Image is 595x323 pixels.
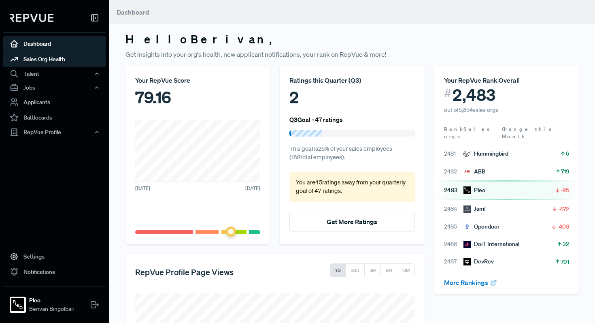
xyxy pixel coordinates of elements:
span: Rank [444,126,463,133]
button: Talent [3,67,106,81]
span: [DATE] [245,185,260,192]
span: -95 [561,186,569,194]
div: Your RepVue Score [135,75,260,85]
span: out of 5,854 sales orgs [444,106,498,113]
div: 79.16 [135,85,260,109]
span: Sales orgs [444,126,491,140]
img: Hummingbird [463,150,471,158]
a: Sales Org Health [3,51,106,67]
span: 2483 [444,186,463,195]
span: -472 [558,205,569,213]
div: Jamf [463,205,486,213]
span: 2481 [444,150,463,158]
div: DevRev [463,257,494,266]
h3: Hello Berivan , [125,32,579,46]
a: Dashboard [3,36,106,51]
span: 6 [566,150,569,158]
span: 2487 [444,257,463,266]
span: Change this Month [502,126,553,140]
span: [DATE] [135,185,150,192]
div: ABB [463,167,485,176]
a: Notifications [3,264,106,280]
h6: Q3 Goal - 47 ratings [289,116,343,123]
img: Opendoor [463,223,471,230]
a: Settings [3,249,106,264]
button: 7D [330,263,346,277]
div: DoiT International [463,240,519,248]
span: Dashboard [117,8,149,16]
div: Pleo [463,186,485,195]
button: 30D [346,263,365,277]
a: Battlecards [3,110,106,125]
h5: RepVue Profile Page Views [135,267,234,277]
img: DevRev [463,258,471,265]
span: 2,483 [453,85,495,105]
p: Get insights into your org's health, new applicant notifications, your rank on RepVue & more! [125,49,579,59]
div: Opendoor [463,222,499,231]
img: DoiT International [463,241,471,248]
span: 719 [561,167,569,175]
button: Jobs [3,81,106,94]
p: This goal is 25 % of your sales employees ( 189 total employees). [289,145,414,162]
button: RepVue Profile [3,125,106,139]
img: Jamf [463,205,471,213]
img: ABB [463,168,471,175]
p: You are 45 ratings away from your quarterly goal of 47 ratings . [296,178,408,196]
div: Hummingbird [463,150,508,158]
a: Applicants [3,94,106,110]
span: 32 [563,240,569,248]
button: 12M [397,263,415,277]
a: PleoPleoBerivan Bingölbali [3,286,106,317]
button: 3M [364,263,381,277]
span: 2485 [444,222,463,231]
span: 2486 [444,240,463,248]
strong: Pleo [29,296,74,305]
button: Get More Ratings [289,212,414,231]
button: 6M [380,263,397,277]
a: More Rankings [444,278,497,287]
div: Ratings this Quarter ( Q3 ) [289,75,414,85]
img: RepVue [10,14,53,22]
img: Pleo [463,186,471,194]
span: # [444,85,451,102]
img: Pleo [11,298,24,311]
span: -408 [557,222,569,231]
div: 2 [289,85,414,109]
span: Berivan Bingölbali [29,305,74,313]
span: 2484 [444,205,463,213]
span: Your RepVue Rank Overall [444,76,520,84]
span: 2482 [444,167,463,176]
span: 701 [561,258,569,266]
